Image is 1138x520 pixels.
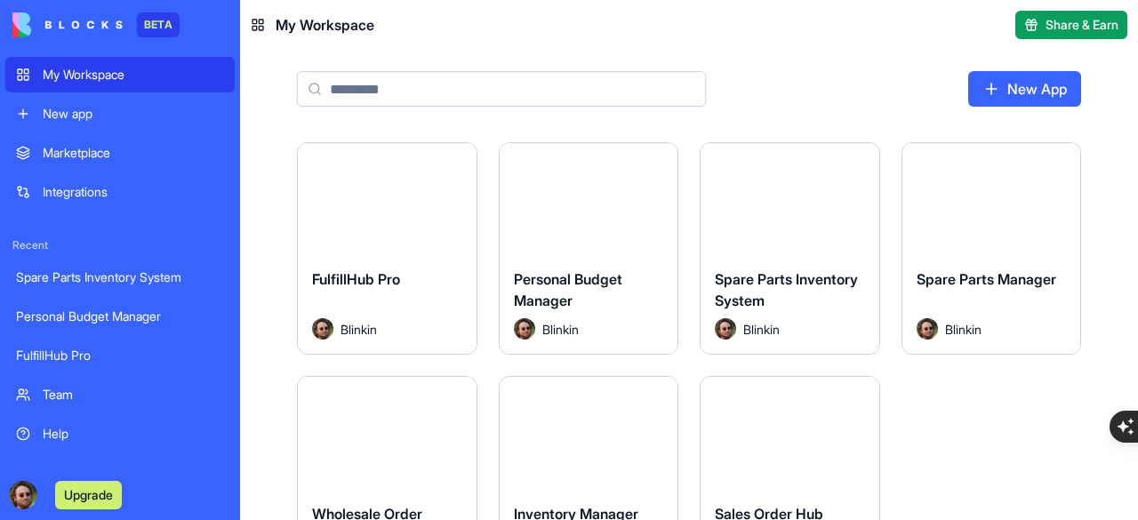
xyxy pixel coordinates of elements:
a: Help [5,416,235,452]
a: Spare Parts Inventory System [5,260,235,295]
a: Integrations [5,174,235,210]
span: Blinkin [341,320,377,339]
img: Avatar [917,318,938,340]
span: FulfillHub Pro [312,270,400,288]
a: Personal Budget Manager [5,299,235,334]
div: My Workspace [43,66,224,84]
div: Help [43,425,224,443]
a: New app [5,96,235,132]
span: Blinkin [743,320,780,339]
span: Blinkin [542,320,579,339]
div: Integrations [43,183,224,201]
a: Upgrade [55,485,122,503]
div: BETA [137,12,180,37]
a: FulfillHub ProAvatarBlinkin [297,142,477,355]
div: Marketplace [43,144,224,162]
a: My Workspace [5,57,235,92]
span: My Workspace [276,14,374,36]
a: FulfillHub Pro [5,338,235,373]
img: Avatar [715,318,736,340]
a: New App [968,71,1081,107]
span: Share & Earn [1046,16,1118,34]
a: Team [5,377,235,412]
a: Spare Parts Inventory SystemAvatarBlinkin [700,142,880,355]
div: Spare Parts Inventory System [16,268,224,286]
span: Personal Budget Manager [514,270,622,309]
button: Upgrade [55,481,122,509]
a: Marketplace [5,135,235,171]
span: Recent [5,238,235,252]
img: ACg8ocLOzJOMfx9isZ1m78W96V-9B_-F0ZO2mgTmhXa4GGAzbULkhUdz=s96-c [9,481,37,509]
span: Blinkin [945,320,982,339]
span: Spare Parts Inventory System [715,270,858,309]
a: Give feedback [5,455,235,491]
img: Avatar [312,318,333,340]
div: Personal Budget Manager [16,308,224,325]
img: logo [12,12,123,37]
span: Spare Parts Manager [917,270,1056,288]
div: New app [43,105,224,123]
a: Personal Budget ManagerAvatarBlinkin [499,142,679,355]
img: Avatar [514,318,535,340]
button: Share & Earn [1015,11,1127,39]
div: Team [43,386,224,404]
a: Spare Parts ManagerAvatarBlinkin [902,142,1082,355]
a: BETA [12,12,180,37]
div: FulfillHub Pro [16,347,224,364]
